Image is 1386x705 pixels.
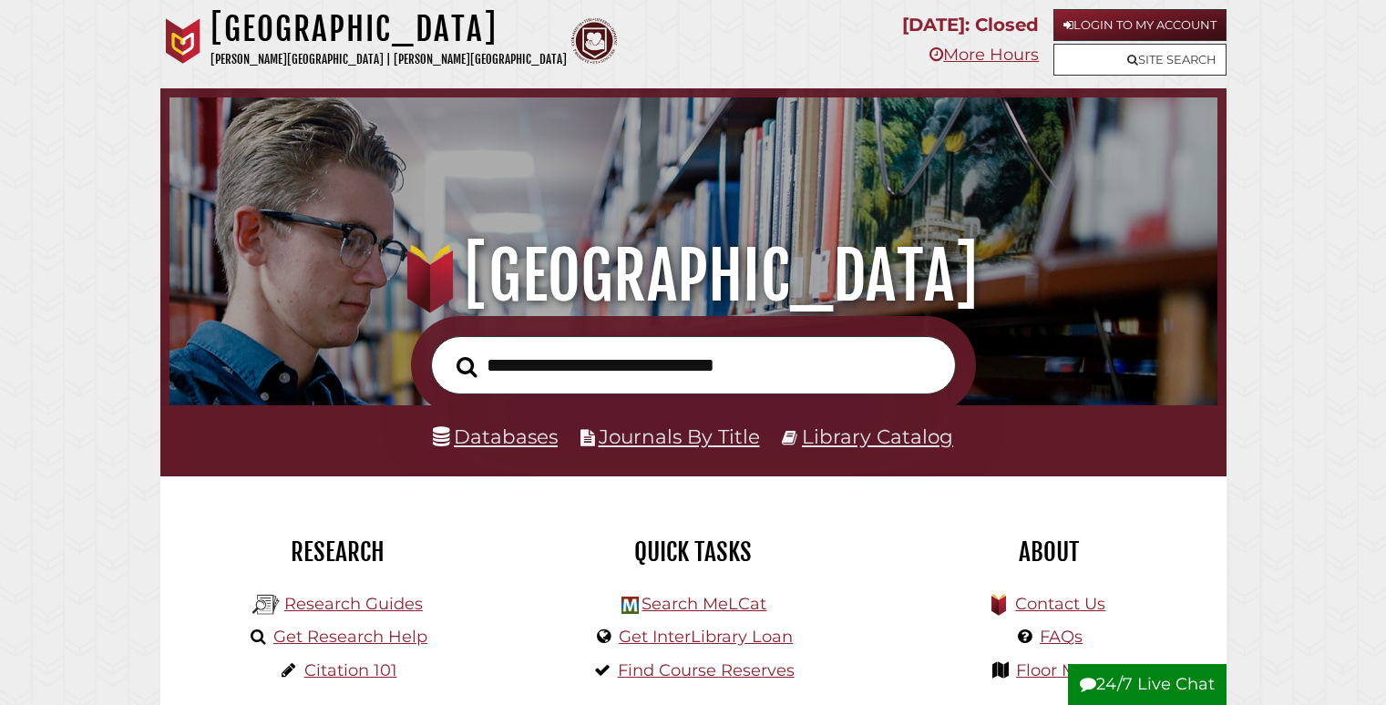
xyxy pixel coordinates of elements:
img: Hekman Library Logo [252,591,280,618]
h1: [GEOGRAPHIC_DATA] [210,9,567,49]
button: Search [447,351,487,383]
a: Get Research Help [273,627,427,647]
a: Databases [433,424,558,448]
h1: [GEOGRAPHIC_DATA] [190,236,1196,316]
h2: About [885,536,1213,567]
img: Calvin Theological Seminary [571,18,617,64]
p: [DATE]: Closed [902,9,1039,41]
a: Research Guides [284,594,423,614]
a: Site Search [1053,44,1227,76]
a: Citation 101 [304,660,397,680]
a: More Hours [929,45,1039,65]
h2: Research [174,536,502,567]
a: Find Course Reserves [618,660,795,680]
a: Journals By Title [599,424,760,448]
a: Library Catalog [802,424,953,448]
img: Calvin University [160,18,206,64]
a: Search MeLCat [642,594,766,614]
a: FAQs [1040,627,1083,647]
a: Get InterLibrary Loan [619,627,793,647]
h2: Quick Tasks [529,536,857,567]
a: Contact Us [1015,594,1105,614]
a: Floor Maps [1016,660,1106,680]
img: Hekman Library Logo [621,597,639,614]
p: [PERSON_NAME][GEOGRAPHIC_DATA] | [PERSON_NAME][GEOGRAPHIC_DATA] [210,49,567,70]
i: Search [457,355,477,377]
a: Login to My Account [1053,9,1227,41]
